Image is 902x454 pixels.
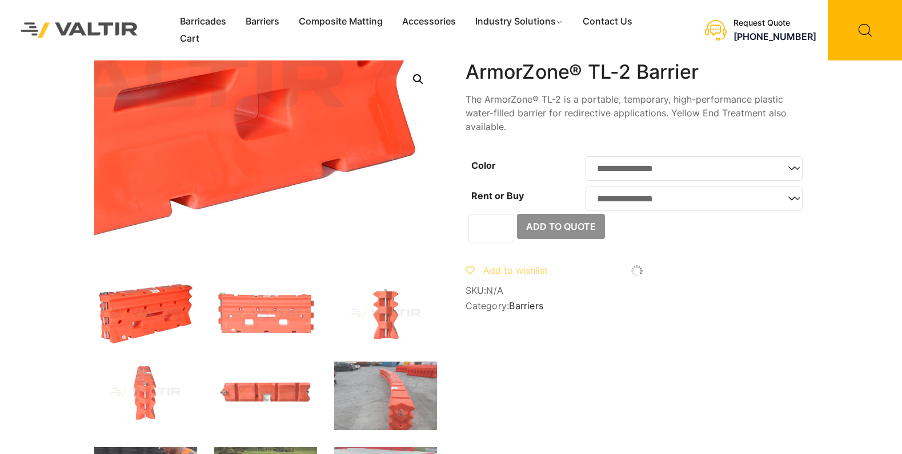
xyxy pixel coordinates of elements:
a: Barricades [170,13,236,30]
a: Barriers [509,300,543,311]
input: Product quantity [468,214,514,242]
span: SKU: [466,285,808,296]
img: ArmorZone_Org_3Q.jpg [94,283,197,344]
span: Category: [466,301,808,311]
img: Valtir Rentals [9,10,150,50]
img: Armorzone_Org_Front.jpg [214,283,317,344]
label: Color [471,160,496,171]
img: Armorzone_Org_Top.jpg [214,362,317,423]
span: N/A [486,285,503,296]
a: Contact Us [573,13,642,30]
a: Accessories [392,13,466,30]
a: Barriers [236,13,289,30]
img: IMG_8193-scaled-1.jpg [334,362,437,430]
a: [PHONE_NUMBER] [733,31,816,42]
div: Request Quote [733,18,816,28]
label: Rent or Buy [471,190,524,201]
p: The ArmorZone® TL-2 is a portable, temporary, high-performance plastic water-filled barrier for r... [466,92,808,133]
a: Cart [170,30,209,47]
h1: ArmorZone® TL-2 Barrier [466,60,808,84]
img: Armorzone_Org_x1.jpg [94,362,197,423]
button: Add to Quote [517,214,605,239]
img: Armorzone_Org_Side.jpg [334,283,437,344]
a: Industry Solutions [466,13,574,30]
a: Composite Matting [289,13,392,30]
